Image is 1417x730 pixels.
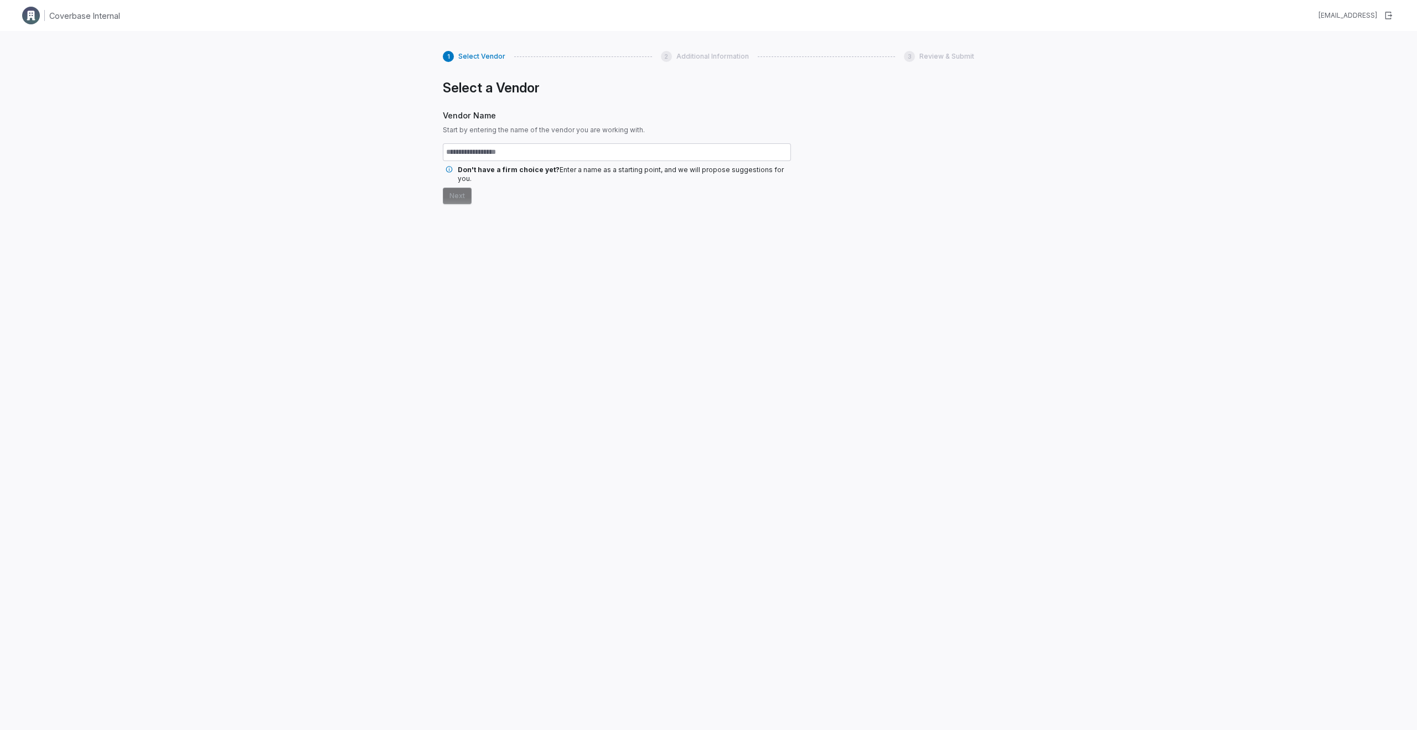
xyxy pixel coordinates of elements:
span: Start by entering the name of the vendor you are working with. [443,126,791,134]
div: 1 [443,51,454,62]
span: Review & Submit [919,52,974,61]
span: Vendor Name [443,110,791,121]
span: Select Vendor [458,52,505,61]
div: 3 [904,51,915,62]
div: 2 [661,51,672,62]
span: Enter a name as a starting point, and we will propose suggestions for you. [458,165,784,183]
img: Clerk Logo [22,7,40,24]
span: Don't have a firm choice yet? [458,165,560,174]
h1: Coverbase Internal [49,10,120,22]
span: Additional Information [676,52,749,61]
h1: Select a Vendor [443,80,791,96]
div: [EMAIL_ADDRESS] [1318,11,1377,20]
